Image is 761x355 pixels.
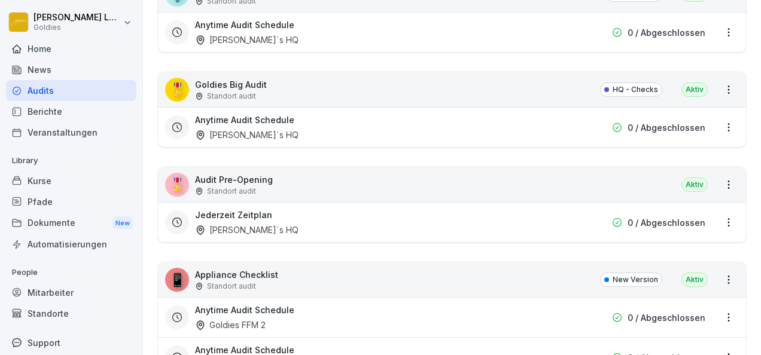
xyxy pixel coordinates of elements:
p: Goldies Big Audit [195,78,267,91]
div: Support [6,332,136,353]
p: Goldies [34,23,121,32]
p: Library [6,151,136,170]
h3: Anytime Audit Schedule [195,304,294,316]
p: Standort audit [207,281,256,292]
p: [PERSON_NAME] Loska [34,13,121,23]
p: Audit Pre-Opening [195,173,273,186]
h3: Anytime Audit Schedule [195,19,294,31]
a: Audits [6,80,136,101]
div: 🎖️ [165,78,189,102]
p: People [6,263,136,282]
a: Automatisierungen [6,234,136,255]
a: Mitarbeiter [6,282,136,303]
p: 0 / Abgeschlossen [628,121,705,134]
p: Standort audit [207,186,256,197]
p: Standort audit [207,91,256,102]
a: Berichte [6,101,136,122]
div: Aktiv [681,273,708,287]
div: [PERSON_NAME]´s HQ [195,128,299,141]
div: Aktiv [681,82,708,97]
a: Pfade [6,191,136,212]
div: [PERSON_NAME]´s HQ [195,224,299,236]
a: News [6,59,136,80]
div: [PERSON_NAME]´s HQ [195,33,299,46]
div: New [112,216,133,230]
a: Veranstaltungen [6,122,136,143]
a: Standorte [6,303,136,324]
a: DokumenteNew [6,212,136,234]
p: New Version [613,274,658,285]
a: Home [6,38,136,59]
a: Kurse [6,170,136,191]
p: Appliance Checklist [195,268,278,281]
div: Dokumente [6,212,136,234]
div: 🎖️ [165,173,189,197]
div: 📱 [165,268,189,292]
p: HQ - Checks [613,84,658,95]
p: 0 / Abgeschlossen [628,216,705,229]
div: Goldies FFM 2 [195,319,266,331]
h3: Anytime Audit Schedule [195,114,294,126]
p: 0 / Abgeschlossen [628,311,705,324]
div: Aktiv [681,177,708,192]
p: 0 / Abgeschlossen [628,26,705,39]
h3: Jederzeit Zeitplan [195,209,272,221]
